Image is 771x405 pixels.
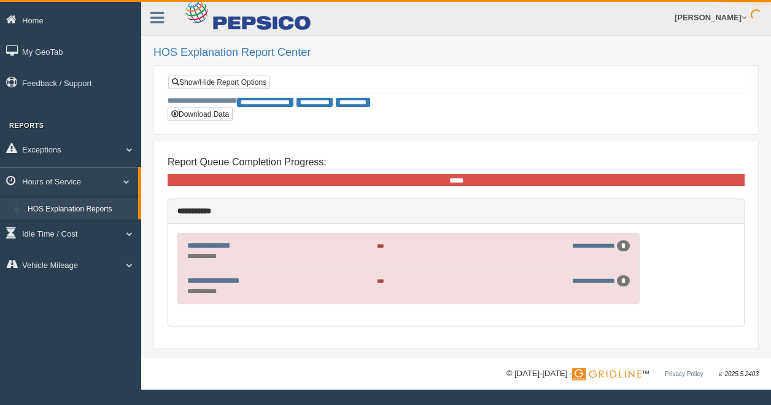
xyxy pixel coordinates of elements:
h4: Report Queue Completion Progress: [168,157,745,168]
button: Download Data [168,108,233,121]
a: Show/Hide Report Options [168,76,270,89]
span: v. 2025.5.2403 [719,371,759,377]
div: © [DATE]-[DATE] - ™ [506,368,759,380]
img: Gridline [572,368,641,380]
a: HOS Explanation Reports [22,199,138,221]
h2: HOS Explanation Report Center [153,47,759,59]
a: Privacy Policy [665,371,703,377]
